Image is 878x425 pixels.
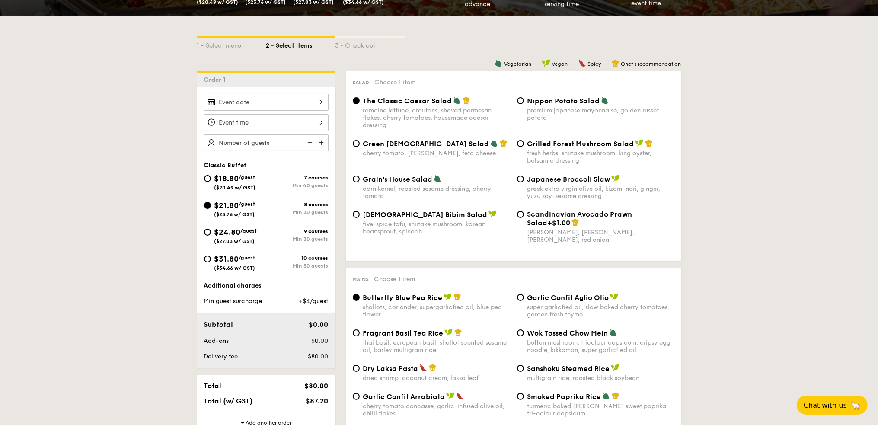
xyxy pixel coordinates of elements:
span: Scandinavian Avocado Prawn Salad [527,210,632,227]
input: Event date [204,94,329,111]
img: icon-vegan.f8ff3823.svg [610,293,619,301]
span: Grain's House Salad [363,175,433,183]
input: Dry Laksa Pastadried shrimp, coconut cream, laksa leaf [353,365,360,372]
input: $18.80/guest($20.49 w/ GST)7 coursesMin 40 guests [204,175,211,182]
span: /guest [239,201,255,207]
span: Choose 1 item [374,275,415,283]
span: +$4/guest [298,297,328,305]
span: Add-ons [204,337,229,345]
div: 3 - Check out [335,38,405,50]
span: $24.80 [214,227,241,237]
span: Classic Buffet [204,162,247,169]
div: [PERSON_NAME], [PERSON_NAME], [PERSON_NAME], red onion [527,229,674,243]
input: Fragrant Basil Tea Ricethai basil, european basil, shallot scented sesame oil, barley multigrain ... [353,329,360,336]
span: +$1.00 [548,219,571,227]
img: icon-vegan.f8ff3823.svg [446,392,455,400]
span: ($20.49 w/ GST) [214,185,256,191]
input: Garlic Confit Aglio Oliosuper garlicfied oil, slow baked cherry tomatoes, garden fresh thyme [517,294,524,301]
span: $18.80 [214,174,239,183]
img: icon-vegetarian.fe4039eb.svg [601,96,609,104]
input: Japanese Broccoli Slawgreek extra virgin olive oil, kizami nori, ginger, yuzu soy-sesame dressing [517,176,524,182]
img: icon-chef-hat.a58ddaea.svg [645,139,653,147]
span: Wok Tossed Chow Mein [527,329,608,337]
img: icon-chef-hat.a58ddaea.svg [463,96,470,104]
span: Garlic Confit Aglio Olio [527,294,609,302]
img: icon-vegan.f8ff3823.svg [542,59,550,67]
img: icon-vegan.f8ff3823.svg [611,175,620,182]
div: romaine lettuce, croutons, shaved parmesan flakes, cherry tomatoes, housemade caesar dressing [363,107,510,129]
div: Min 30 guests [266,236,329,242]
img: icon-vegetarian.fe4039eb.svg [609,329,617,336]
div: 10 courses [266,255,329,261]
div: cherry tomato concasse, garlic-infused olive oil, chilli flakes [363,403,510,417]
span: Chat with us [804,401,847,409]
img: icon-chef-hat.a58ddaea.svg [453,293,461,301]
span: Garlic Confit Arrabiata [363,393,445,401]
input: Butterfly Blue Pea Riceshallots, coriander, supergarlicfied oil, blue pea flower [353,294,360,301]
span: Sanshoku Steamed Rice [527,364,610,373]
div: 9 courses [266,228,329,234]
div: 2 - Select items [266,38,335,50]
div: Min 40 guests [266,182,329,189]
span: $80.00 [304,382,328,390]
div: 1 - Select menu [197,38,266,50]
img: icon-vegan.f8ff3823.svg [444,293,452,301]
div: five-spice tofu, shiitake mushroom, korean beansprout, spinach [363,220,510,235]
img: icon-chef-hat.a58ddaea.svg [571,218,579,226]
span: Vegetarian [504,61,531,67]
span: Total (w/ GST) [204,397,253,405]
img: icon-chef-hat.a58ddaea.svg [612,392,619,400]
span: ($23.76 w/ GST) [214,211,255,217]
span: $0.00 [311,337,328,345]
input: Smoked Paprika Riceturmeric baked [PERSON_NAME] sweet paprika, tri-colour capsicum [517,393,524,400]
img: icon-vegetarian.fe4039eb.svg [490,139,498,147]
span: Salad [353,80,370,86]
span: ($27.03 w/ GST) [214,238,255,244]
span: Chef's recommendation [621,61,681,67]
span: Dry Laksa Pasta [363,364,418,373]
input: Green [DEMOGRAPHIC_DATA] Saladcherry tomato, [PERSON_NAME], feta cheese [353,140,360,147]
button: Chat with us🦙 [797,396,868,415]
div: super garlicfied oil, slow baked cherry tomatoes, garden fresh thyme [527,304,674,318]
div: Min 30 guests [266,209,329,215]
input: Number of guests [204,134,329,151]
span: 🦙 [850,400,861,410]
span: Order 1 [204,76,230,83]
input: [DEMOGRAPHIC_DATA] Bibim Saladfive-spice tofu, shiitake mushroom, korean beansprout, spinach [353,211,360,218]
span: Subtotal [204,320,233,329]
img: icon-reduce.1d2dbef1.svg [303,134,316,151]
span: Grilled Forest Mushroom Salad [527,140,634,148]
div: cherry tomato, [PERSON_NAME], feta cheese [363,150,510,157]
span: $87.20 [306,397,328,405]
img: icon-spicy.37a8142b.svg [419,364,427,372]
span: Delivery fee [204,353,238,360]
img: icon-chef-hat.a58ddaea.svg [500,139,508,147]
span: /guest [241,228,257,234]
span: /guest [239,174,255,180]
img: icon-chef-hat.a58ddaea.svg [454,329,462,336]
img: icon-vegetarian.fe4039eb.svg [602,392,610,400]
input: The Classic Caesar Saladromaine lettuce, croutons, shaved parmesan flakes, cherry tomatoes, house... [353,97,360,104]
div: thai basil, european basil, shallot scented sesame oil, barley multigrain rice [363,339,510,354]
div: 8 courses [266,201,329,208]
span: $31.80 [214,254,239,264]
input: Grain's House Saladcorn kernel, roasted sesame dressing, cherry tomato [353,176,360,182]
span: Japanese Broccoli Slaw [527,175,610,183]
span: Mains [353,276,369,282]
img: icon-vegan.f8ff3823.svg [635,139,644,147]
div: button mushroom, tricolour capsicum, cripsy egg noodle, kikkoman, super garlicfied oil [527,339,674,354]
input: Event time [204,114,329,131]
img: icon-vegan.f8ff3823.svg [444,329,453,336]
span: [DEMOGRAPHIC_DATA] Bibim Salad [363,211,488,219]
input: Grilled Forest Mushroom Saladfresh herbs, shiitake mushroom, king oyster, balsamic dressing [517,140,524,147]
img: icon-chef-hat.a58ddaea.svg [612,59,619,67]
img: icon-vegetarian.fe4039eb.svg [453,96,461,104]
span: Vegan [552,61,568,67]
span: $0.00 [309,320,328,329]
img: icon-chef-hat.a58ddaea.svg [429,364,437,372]
div: fresh herbs, shiitake mushroom, king oyster, balsamic dressing [527,150,674,164]
span: $80.00 [308,353,328,360]
img: icon-add.58712e84.svg [316,134,329,151]
span: Green [DEMOGRAPHIC_DATA] Salad [363,140,489,148]
span: Min guest surcharge [204,297,262,305]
